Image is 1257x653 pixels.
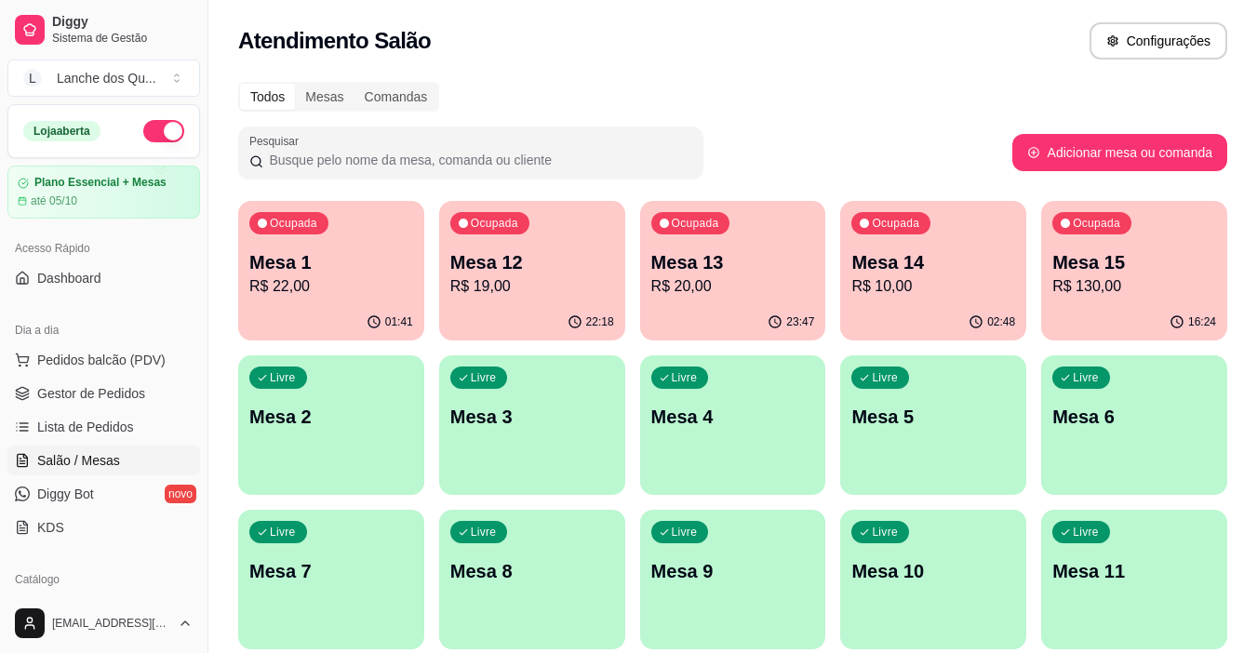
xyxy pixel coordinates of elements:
[263,151,692,169] input: Pesquisar
[651,404,815,430] p: Mesa 4
[37,418,134,436] span: Lista de Pedidos
[249,558,413,584] p: Mesa 7
[1052,275,1216,298] p: R$ 130,00
[57,69,156,87] div: Lanche dos Qu ...
[851,404,1015,430] p: Mesa 5
[52,14,193,31] span: Diggy
[450,404,614,430] p: Mesa 3
[52,31,193,46] span: Sistema de Gestão
[640,201,826,340] button: OcupadaMesa 13R$ 20,0023:47
[450,249,614,275] p: Mesa 12
[651,558,815,584] p: Mesa 9
[640,355,826,495] button: LivreMesa 4
[471,216,518,231] p: Ocupada
[786,314,814,329] p: 23:47
[249,249,413,275] p: Mesa 1
[987,314,1015,329] p: 02:48
[1073,525,1099,540] p: Livre
[7,315,200,345] div: Dia a dia
[1012,134,1227,171] button: Adicionar mesa ou comanda
[7,601,200,646] button: [EMAIL_ADDRESS][DOMAIN_NAME]
[23,69,42,87] span: L
[37,451,120,470] span: Salão / Mesas
[851,275,1015,298] p: R$ 10,00
[840,510,1026,649] button: LivreMesa 10
[7,446,200,475] a: Salão / Mesas
[7,479,200,509] a: Diggy Botnovo
[7,565,200,594] div: Catálogo
[471,525,497,540] p: Livre
[672,525,698,540] p: Livre
[1090,22,1227,60] button: Configurações
[851,249,1015,275] p: Mesa 14
[840,355,1026,495] button: LivreMesa 5
[672,370,698,385] p: Livre
[7,513,200,542] a: KDS
[1041,355,1227,495] button: LivreMesa 6
[295,84,354,110] div: Mesas
[651,275,815,298] p: R$ 20,00
[586,314,614,329] p: 22:18
[249,275,413,298] p: R$ 22,00
[851,558,1015,584] p: Mesa 10
[37,485,94,503] span: Diggy Bot
[872,370,898,385] p: Livre
[37,384,145,403] span: Gestor de Pedidos
[34,176,167,190] article: Plano Essencial + Mesas
[238,26,431,56] h2: Atendimento Salão
[1073,370,1099,385] p: Livre
[270,370,296,385] p: Livre
[37,269,101,287] span: Dashboard
[23,121,100,141] div: Loja aberta
[238,510,424,649] button: LivreMesa 7
[872,216,919,231] p: Ocupada
[238,201,424,340] button: OcupadaMesa 1R$ 22,0001:41
[471,370,497,385] p: Livre
[7,233,200,263] div: Acesso Rápido
[249,133,305,149] label: Pesquisar
[672,216,719,231] p: Ocupada
[143,120,184,142] button: Alterar Status
[450,275,614,298] p: R$ 19,00
[1052,404,1216,430] p: Mesa 6
[52,616,170,631] span: [EMAIL_ADDRESS][DOMAIN_NAME]
[872,525,898,540] p: Livre
[7,60,200,97] button: Select a team
[240,84,295,110] div: Todos
[7,345,200,375] button: Pedidos balcão (PDV)
[1041,201,1227,340] button: OcupadaMesa 15R$ 130,0016:24
[7,379,200,408] a: Gestor de Pedidos
[37,518,64,537] span: KDS
[37,351,166,369] span: Pedidos balcão (PDV)
[7,263,200,293] a: Dashboard
[354,84,438,110] div: Comandas
[238,355,424,495] button: LivreMesa 2
[1041,510,1227,649] button: LivreMesa 11
[1073,216,1120,231] p: Ocupada
[840,201,1026,340] button: OcupadaMesa 14R$ 10,0002:48
[31,193,77,208] article: até 05/10
[7,412,200,442] a: Lista de Pedidos
[249,404,413,430] p: Mesa 2
[270,216,317,231] p: Ocupada
[450,558,614,584] p: Mesa 8
[1052,249,1216,275] p: Mesa 15
[7,7,200,52] a: DiggySistema de Gestão
[439,201,625,340] button: OcupadaMesa 12R$ 19,0022:18
[439,355,625,495] button: LivreMesa 3
[270,525,296,540] p: Livre
[1052,558,1216,584] p: Mesa 11
[7,166,200,219] a: Plano Essencial + Mesasaté 05/10
[651,249,815,275] p: Mesa 13
[640,510,826,649] button: LivreMesa 9
[439,510,625,649] button: LivreMesa 8
[1188,314,1216,329] p: 16:24
[385,314,413,329] p: 01:41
